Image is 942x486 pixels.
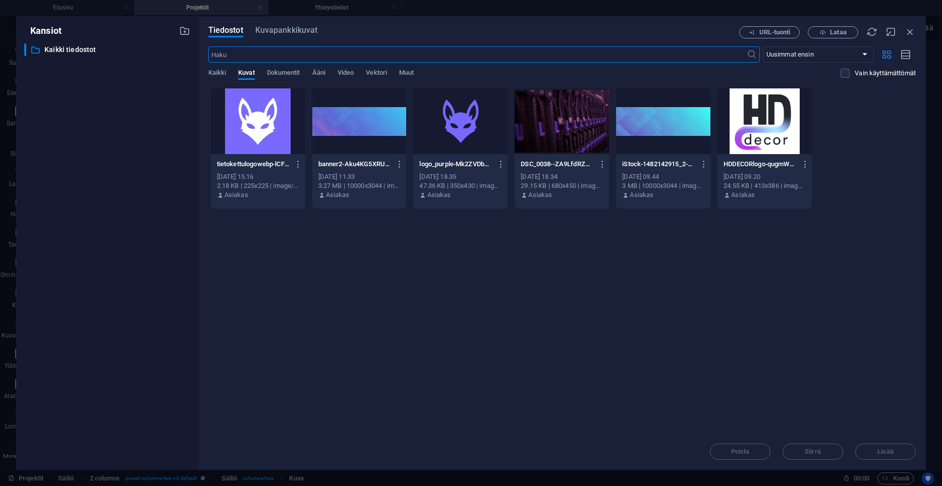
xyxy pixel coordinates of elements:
i: Minimoi [885,26,897,37]
i: Lataa uudelleen [866,26,877,37]
span: Tiedostot [208,24,243,36]
p: Asiakas [630,190,653,200]
i: Sulje [905,26,916,37]
div: [DATE] 09.20 [724,172,806,181]
span: Kaikki [208,67,227,81]
div: [DATE] 15.16 [217,172,299,181]
button: URL-tuonti [739,26,800,38]
p: Asiakas [326,190,350,200]
p: Kansiot [24,24,62,37]
div: [DATE] 18.34 [521,172,603,181]
p: iStock-1482142915_2-WldffCqSwSEl4r_esx_p1Q.jpg [622,160,695,169]
p: Asiakas [731,190,755,200]
i: Luo uusi kansio [179,25,190,36]
p: Asiakas [528,190,552,200]
div: 24.55 KB | 413x386 | image/png [724,181,806,190]
div: 47.36 KB | 350x430 | image/webp [419,181,502,190]
div: [DATE] 09.44 [622,172,704,181]
span: Lataa [830,29,846,35]
span: Vektori [366,67,387,81]
p: tietokettulogowebp-lCFhB_cUU2AszZHrvsUgoA.webp [217,160,290,169]
div: [DATE] 18.35 [419,172,502,181]
input: Haku [208,46,747,63]
span: Video [338,67,354,81]
div: ​ [24,43,26,56]
p: DSC_0038--ZA9LfdRZHpdRtInOE8wCw.webp [521,160,593,169]
span: URL-tuonti [759,29,791,35]
span: Ääni [312,67,325,81]
div: 3 MB | 10000x3044 | image/jpeg [622,181,704,190]
div: 2.18 KB | 225x225 | image/webp [217,181,299,190]
span: Dokumentit [267,67,300,81]
span: Kuvapankkikuvat [255,24,318,36]
p: logo_purple-Mk2ZVDbC1xzcaQgkMNPnEg.webp [419,160,492,169]
p: HDDECORlogo-qugmW_LSk3phyR5CrdzrCQ.png [724,160,796,169]
div: [DATE] 11.33 [318,172,401,181]
button: Lataa [808,26,858,38]
div: 3.27 MB | 10000x3044 | image/jpeg [318,181,401,190]
div: 29.15 KB | 680x450 | image/webp [521,181,603,190]
p: Asiakas [225,190,248,200]
span: Muut [399,67,414,81]
p: Kaikki tiedostot [44,44,172,56]
p: Näyttää vain tiedostot, joita ei käytetä nettisivustolla. Tämän istunnon aikana lisätyt tiedostot... [855,69,916,78]
span: Kuvat [238,67,254,81]
p: Asiakas [427,190,451,200]
p: banner2-Aku4KG5XRU1GFdjPMWH6kA.jpg [318,160,391,169]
